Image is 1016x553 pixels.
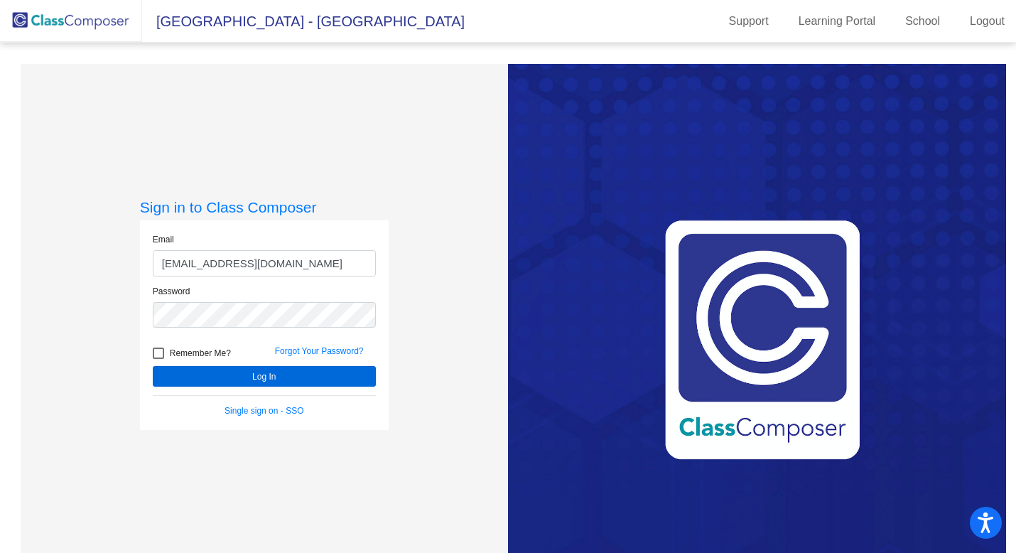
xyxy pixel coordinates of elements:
label: Email [153,233,174,246]
a: School [894,10,951,33]
a: Logout [958,10,1016,33]
label: Password [153,285,190,298]
span: Remember Me? [170,345,231,362]
button: Log In [153,366,376,387]
h3: Sign in to Class Composer [140,198,389,216]
a: Learning Portal [787,10,887,33]
span: [GEOGRAPHIC_DATA] - [GEOGRAPHIC_DATA] [142,10,465,33]
a: Forgot Your Password? [275,346,364,356]
a: Support [718,10,780,33]
a: Single sign on - SSO [225,406,303,416]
